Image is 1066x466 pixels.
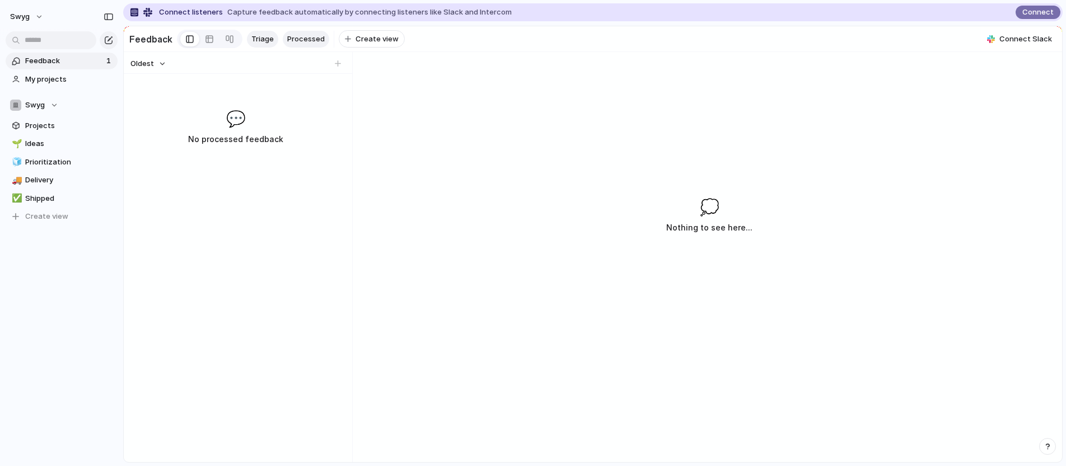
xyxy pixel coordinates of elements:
button: 🚚 [10,175,21,186]
span: 💬 [226,107,246,130]
span: swyg [10,11,30,22]
a: ✅Shipped [6,190,118,207]
a: Processed [283,31,329,48]
span: Capture feedback automatically by connecting listeners like Slack and Intercom [227,7,512,18]
a: Feedback1 [6,53,118,69]
span: Create view [356,34,399,45]
span: 1 [106,55,113,67]
div: 🚚 [12,174,20,187]
span: Prioritization [25,157,114,168]
button: Create view [6,208,118,225]
button: ✅ [10,193,21,204]
button: Oldest [129,57,168,71]
button: Swyg [6,97,118,114]
span: 💭 [700,195,719,219]
span: Delivery [25,175,114,186]
span: Projects [25,120,114,131]
span: Triage [251,34,274,45]
div: ✅ [12,192,20,205]
span: Feedback [25,55,103,67]
a: My projects [6,71,118,88]
h3: No processed feedback [150,133,321,146]
h3: Nothing to see here... [666,221,752,234]
span: Shipped [25,193,114,204]
a: Projects [6,117,118,134]
span: Connect listeners [159,7,223,18]
a: Triage [247,31,278,48]
span: Ideas [25,138,114,149]
h2: Feedback [129,32,172,46]
a: 🌱Ideas [6,135,118,152]
span: My projects [25,74,114,85]
span: Swyg [25,100,45,111]
button: 🌱 [10,138,21,149]
span: Create view [25,211,68,222]
button: swyg [5,8,49,26]
button: 🧊 [10,157,21,168]
button: Connect Slack [983,31,1056,48]
button: Connect [1016,6,1060,19]
span: Processed [287,34,325,45]
a: 🧊Prioritization [6,154,118,171]
button: Create view [339,30,405,48]
span: Connect Slack [999,34,1052,45]
div: 🌱 [12,138,20,150]
div: 🧊 [12,156,20,168]
span: Connect [1022,7,1054,18]
span: Oldest [130,58,154,69]
a: 🚚Delivery [6,172,118,189]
